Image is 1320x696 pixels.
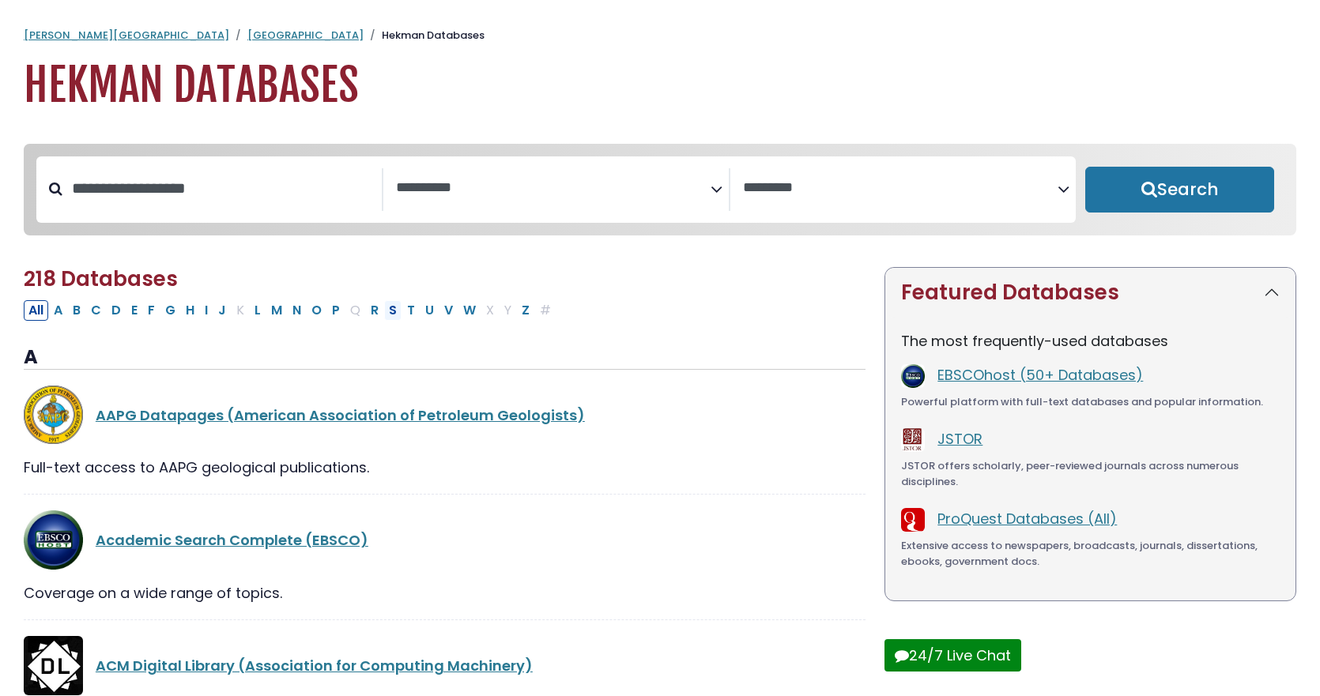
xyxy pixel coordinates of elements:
li: Hekman Databases [364,28,485,43]
button: Filter Results S [384,300,402,321]
input: Search database by title or keyword [62,175,382,201]
button: Filter Results B [68,300,85,321]
button: Filter Results O [307,300,326,321]
button: Filter Results C [86,300,106,321]
div: JSTOR offers scholarly, peer-reviewed journals across numerous disciplines. [901,458,1280,489]
a: JSTOR [937,429,982,449]
a: [GEOGRAPHIC_DATA] [247,28,364,43]
button: Filter Results J [213,300,231,321]
button: 24/7 Live Chat [884,639,1021,672]
div: Alpha-list to filter by first letter of database name [24,299,557,319]
div: Coverage on a wide range of topics. [24,582,866,604]
button: Featured Databases [885,268,1295,318]
button: Filter Results D [107,300,126,321]
a: Academic Search Complete (EBSCO) [96,530,368,550]
div: Extensive access to newspapers, broadcasts, journals, dissertations, ebooks, government docs. [901,538,1280,569]
p: The most frequently-used databases [901,330,1280,352]
button: All [24,300,48,321]
button: Filter Results L [250,300,266,321]
button: Filter Results W [458,300,481,321]
button: Submit for Search Results [1085,167,1274,213]
button: Filter Results V [439,300,458,321]
div: Powerful platform with full-text databases and popular information. [901,394,1280,410]
button: Filter Results P [327,300,345,321]
a: ProQuest Databases (All) [937,509,1117,529]
button: Filter Results I [200,300,213,321]
nav: Search filters [24,144,1296,235]
button: Filter Results U [421,300,439,321]
button: Filter Results N [288,300,306,321]
a: [PERSON_NAME][GEOGRAPHIC_DATA] [24,28,229,43]
textarea: Search [396,180,711,197]
a: AAPG Datapages (American Association of Petroleum Geologists) [96,405,585,425]
button: Filter Results R [366,300,383,321]
button: Filter Results Z [517,300,534,321]
div: Full-text access to AAPG geological publications. [24,457,866,478]
span: 218 Databases [24,265,178,293]
nav: breadcrumb [24,28,1296,43]
a: EBSCOhost (50+ Databases) [937,365,1143,385]
h3: A [24,346,866,370]
button: Filter Results M [266,300,287,321]
textarea: Search [743,180,1058,197]
button: Filter Results F [143,300,160,321]
button: Filter Results H [181,300,199,321]
button: Filter Results E [126,300,142,321]
a: ACM Digital Library (Association for Computing Machinery) [96,656,533,675]
button: Filter Results G [160,300,180,321]
button: Filter Results T [402,300,420,321]
button: Filter Results A [49,300,67,321]
h1: Hekman Databases [24,59,1296,112]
